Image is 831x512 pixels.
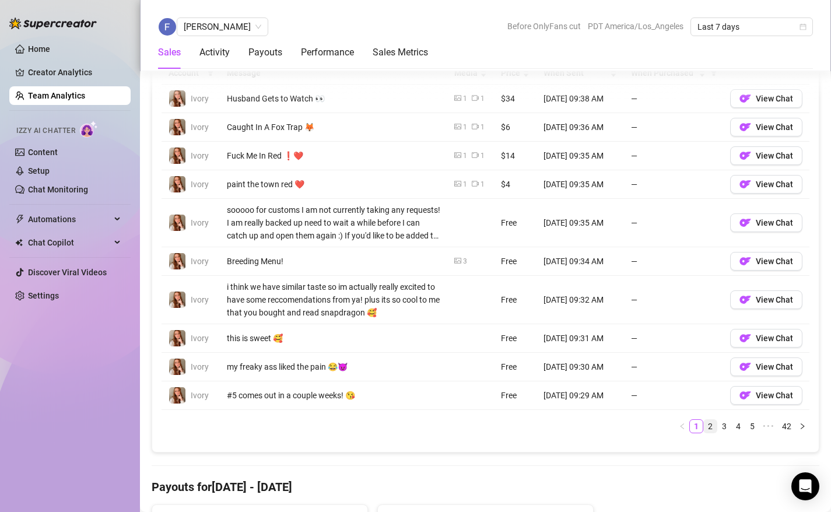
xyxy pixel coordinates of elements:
img: OF [739,390,751,401]
td: $4 [494,170,537,199]
div: Breeding Menu! [227,255,440,268]
span: View Chat [756,334,793,343]
span: Ivory [191,295,209,304]
span: Last 7 days [697,18,806,36]
td: $34 [494,85,537,113]
a: OFView Chat [730,365,802,374]
button: OFView Chat [730,175,802,194]
td: Free [494,276,537,324]
td: [DATE] 09:38 AM [537,85,624,113]
a: OFView Chat [730,259,802,269]
img: AI Chatter [80,121,98,138]
span: Fiona Watkins Corrigan [184,18,261,36]
td: Free [494,324,537,353]
a: Content [28,148,58,157]
span: View Chat [756,122,793,132]
button: OFView Chat [730,386,802,405]
li: 2 [703,419,717,433]
img: Ivory [169,387,185,404]
td: — [624,276,723,324]
span: Ivory [191,151,209,160]
li: 5 [745,419,759,433]
div: Caught In A Fox Trap 🦊 [227,121,440,134]
img: OF [739,121,751,133]
span: picture [454,180,461,187]
a: OFView Chat [730,154,802,163]
li: 3 [717,419,731,433]
span: picture [454,123,461,130]
span: video-camera [472,94,479,101]
span: View Chat [756,218,793,227]
img: Ivory [169,253,185,269]
a: 3 [718,420,731,433]
li: 4 [731,419,745,433]
div: Performance [301,45,354,59]
span: filter [710,69,717,76]
div: Sales Metrics [373,45,428,59]
button: OFView Chat [730,213,802,232]
span: Izzy AI Chatter [16,125,75,136]
span: View Chat [756,151,793,160]
img: Ivory [169,148,185,164]
div: my freaky ass liked the pain 😂😈 [227,360,440,373]
div: 1 [481,93,485,104]
a: OFView Chat [730,97,802,106]
span: When Sent [544,66,608,79]
span: calendar [800,23,807,30]
a: Setup [28,166,50,176]
th: Media [447,62,494,85]
span: video-camera [472,152,479,159]
a: 4 [732,420,745,433]
img: OF [739,332,751,344]
span: left [679,423,686,430]
li: Next 5 Pages [759,419,778,433]
th: Price [494,62,537,85]
button: OFView Chat [730,329,802,348]
span: Before OnlyFans cut [507,17,581,35]
a: Team Analytics [28,91,85,100]
span: View Chat [756,257,793,266]
td: — [624,324,723,353]
div: 1 [463,179,467,190]
a: Chat Monitoring [28,185,88,194]
td: [DATE] 09:29 AM [537,381,624,410]
span: Ivory [191,362,209,371]
img: OF [739,93,751,104]
a: 1 [690,420,703,433]
span: right [799,423,806,430]
img: OF [739,217,751,229]
a: OFView Chat [730,183,802,192]
div: i think we have similar taste so im actually really excited to have some reccomendations from ya!... [227,280,440,319]
img: OF [739,294,751,306]
img: Ivory [169,90,185,107]
a: Creator Analytics [28,63,121,82]
img: OF [739,178,751,190]
span: View Chat [756,391,793,400]
td: — [624,247,723,276]
td: — [624,85,723,113]
span: Ivory [191,94,209,103]
img: Ivory [169,330,185,346]
button: left [675,419,689,433]
span: thunderbolt [15,215,24,224]
span: PDT America/Los_Angeles [588,17,683,35]
th: Message [220,62,447,85]
div: 1 [481,122,485,133]
img: OF [739,150,751,162]
a: 2 [704,420,717,433]
img: Fiona Watkins Corrigan [159,18,176,36]
td: [DATE] 09:35 AM [537,170,624,199]
span: Ivory [191,218,209,227]
div: 1 [463,93,467,104]
span: View Chat [756,94,793,103]
span: picture [454,257,461,264]
span: Chat Copilot [28,233,111,252]
a: OFView Chat [730,336,802,346]
span: Account [169,66,202,79]
td: Free [494,199,537,247]
div: sooooo for customs I am not currently taking any requests! I am really backed up need to wait a w... [227,204,440,242]
span: filter [207,69,214,76]
img: Ivory [169,215,185,231]
span: picture [454,94,461,101]
a: OFView Chat [730,125,802,135]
